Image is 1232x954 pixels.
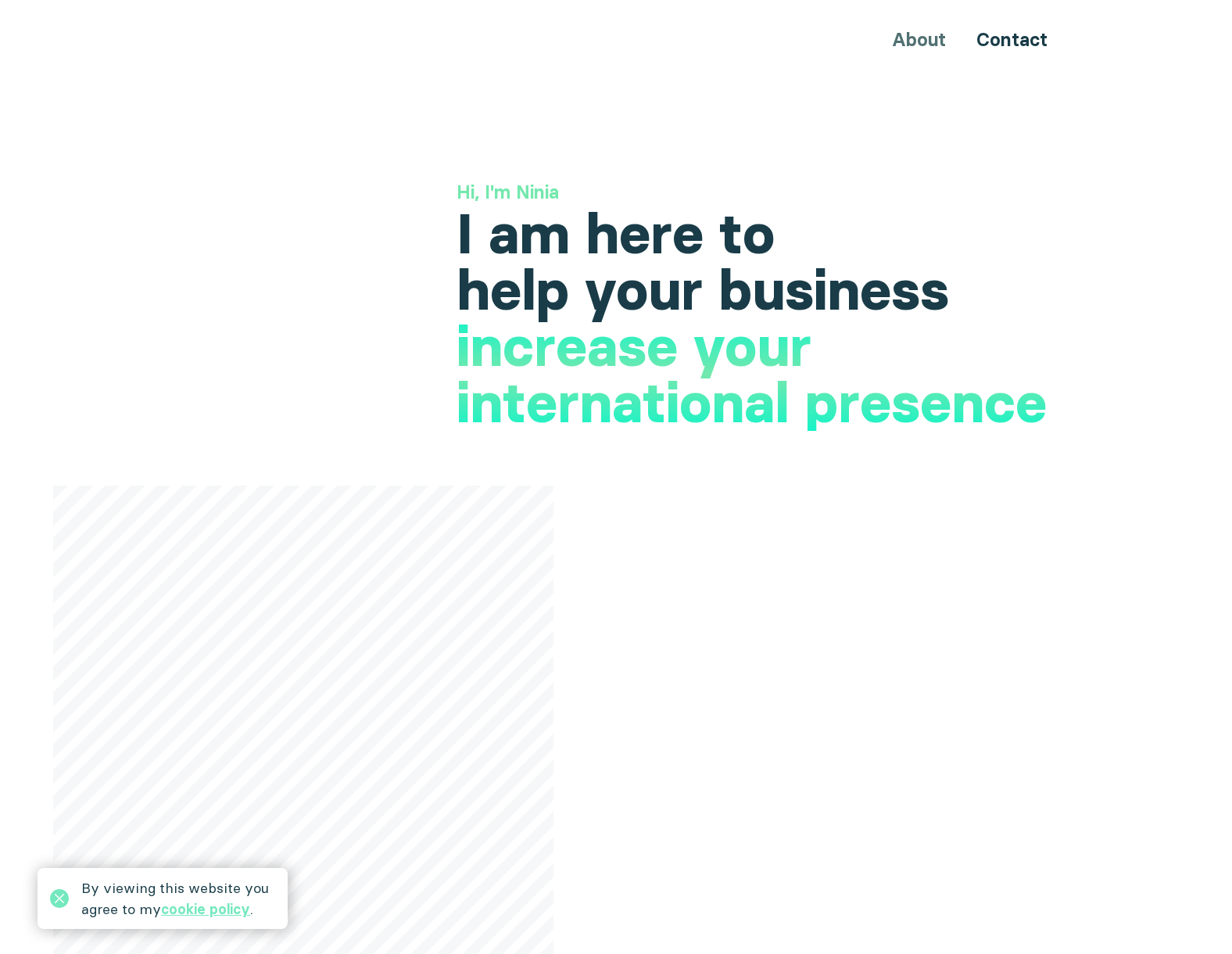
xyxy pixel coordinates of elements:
[81,877,275,920] div: By viewing this website you agree to my .
[457,318,1073,431] h1: increase your international presence
[161,900,250,918] a: cookie policy
[976,28,1048,51] a: Contact
[457,206,1073,318] h1: I am here to help your business
[457,179,1073,206] h3: Hi, I'm Ninia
